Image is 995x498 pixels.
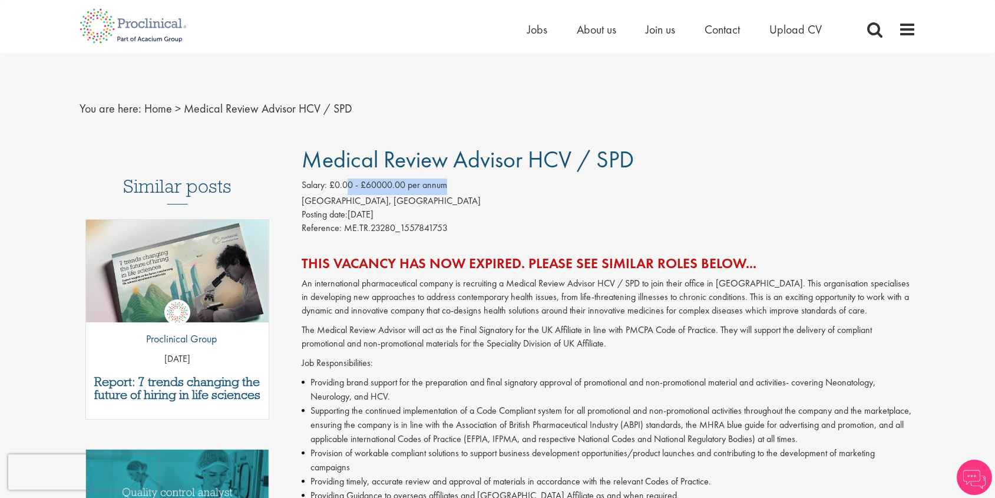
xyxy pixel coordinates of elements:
h3: Similar posts [123,176,232,205]
h2: This vacancy has now expired. Please see similar roles below... [302,256,916,271]
p: [DATE] [86,352,269,366]
a: About us [577,22,616,37]
span: ME.TR.23280_1557841753 [344,222,448,234]
a: Link to a post [86,220,269,324]
a: Report: 7 trends changing the future of hiring in life sciences [92,375,263,401]
li: Provision of workable compliant solutions to support business development opportunities/product l... [302,446,916,474]
p: An international pharmaceutical company is recruiting a Medical Review Advisor HCV / SPD to join ... [302,277,916,318]
span: Medical Review Advisor HCV / SPD [184,101,352,116]
span: Medical Review Advisor HCV / SPD [302,144,634,174]
p: Job Responsibilities: [302,357,916,370]
span: £0.00 - £60000.00 per annum [329,179,447,191]
div: [GEOGRAPHIC_DATA], [GEOGRAPHIC_DATA] [302,194,916,208]
li: Providing brand support for the preparation and final signatory approval of promotional and non-p... [302,375,916,404]
a: breadcrumb link [144,101,172,116]
iframe: reCAPTCHA [8,454,159,490]
span: You are here: [80,101,141,116]
li: Supporting the continued implementation of a Code Compliant system for all promotional and non-pr... [302,404,916,446]
p: The Medical Review Advisor will act as the Final Signatory for the UK Affiliate in line with PMCP... [302,324,916,351]
a: Upload CV [769,22,822,37]
span: > [175,101,181,116]
p: Proclinical Group [137,331,217,347]
img: Proclinical Group [164,299,190,325]
a: Jobs [527,22,547,37]
a: Contact [705,22,740,37]
div: [DATE] [302,208,916,222]
label: Salary: [302,179,327,192]
label: Reference: [302,222,342,235]
img: Chatbot [957,460,992,495]
img: Proclinical: Life sciences hiring trends report 2025 [86,220,269,323]
a: Proclinical Group Proclinical Group [137,299,217,352]
li: Providing timely, accurate review and approval of materials in accordance with the relevant Codes... [302,474,916,489]
a: Join us [646,22,675,37]
span: Posting date: [302,208,348,220]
